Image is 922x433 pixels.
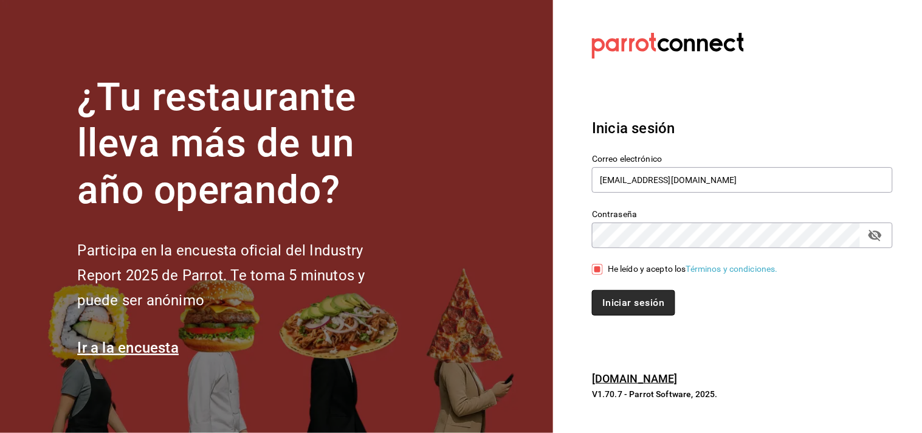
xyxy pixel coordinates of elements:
[77,74,405,214] h1: ¿Tu restaurante lleva más de un año operando?
[865,225,886,246] button: passwordField
[592,210,893,218] label: Contraseña
[592,167,893,193] input: Ingresa tu correo electrónico
[686,264,778,274] a: Términos y condiciones.
[592,388,893,400] p: V1.70.7 - Parrot Software, 2025.
[608,263,778,275] div: He leído y acepto los
[592,290,675,316] button: Iniciar sesión
[77,238,405,313] h2: Participa en la encuesta oficial del Industry Report 2025 de Parrot. Te toma 5 minutos y puede se...
[592,117,893,139] h3: Inicia sesión
[77,339,179,356] a: Ir a la encuesta
[592,154,893,163] label: Correo electrónico
[592,372,678,385] a: [DOMAIN_NAME]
